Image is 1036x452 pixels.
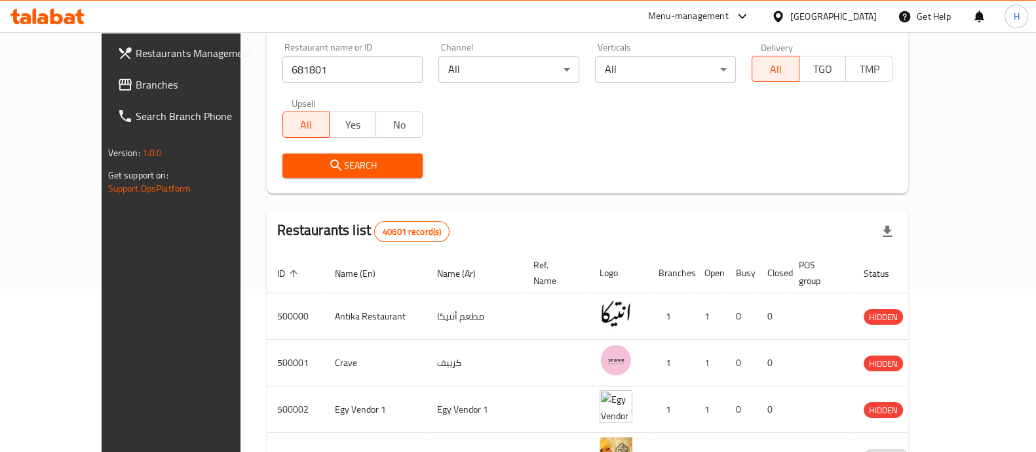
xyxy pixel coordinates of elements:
[427,340,523,386] td: كرييف
[725,386,757,433] td: 0
[533,257,573,289] span: Ref. Name
[851,60,887,79] span: TMP
[805,60,841,79] span: TGO
[845,56,892,82] button: TMP
[267,386,324,433] td: 500002
[600,297,632,330] img: Antika Restaurant
[648,386,694,433] td: 1
[108,180,191,197] a: Support.OpsPlatform
[437,266,493,281] span: Name (Ar)
[107,69,275,100] a: Branches
[758,60,794,79] span: All
[381,115,417,134] span: No
[694,293,725,340] td: 1
[725,340,757,386] td: 0
[277,266,302,281] span: ID
[292,98,316,108] label: Upsell
[864,356,903,371] span: HIDDEN
[761,43,794,52] label: Delivery
[725,293,757,340] td: 0
[694,253,725,293] th: Open
[282,154,423,178] button: Search
[288,115,324,134] span: All
[427,386,523,433] td: Egy Vendor 1
[438,56,579,83] div: All
[136,45,264,61] span: Restaurants Management
[324,340,427,386] td: Crave
[267,293,324,340] td: 500000
[757,386,788,433] td: 0
[427,293,523,340] td: مطعم أنتيكا
[136,77,264,92] span: Branches
[329,112,376,138] button: Yes
[648,253,694,293] th: Branches
[108,144,140,161] span: Version:
[600,390,632,423] img: Egy Vendor 1
[757,253,788,293] th: Closed
[799,56,846,82] button: TGO
[107,37,275,69] a: Restaurants Management
[648,293,694,340] td: 1
[375,226,449,238] span: 40601 record(s)
[267,340,324,386] td: 500001
[1013,9,1019,24] span: H
[648,9,729,24] div: Menu-management
[335,115,371,134] span: Yes
[725,253,757,293] th: Busy
[864,266,906,281] span: Status
[694,340,725,386] td: 1
[799,257,837,289] span: POS group
[108,167,168,184] span: Get support on:
[324,386,427,433] td: Egy Vendor 1
[142,144,163,161] span: 1.0.0
[864,310,903,325] span: HIDDEN
[277,220,450,242] h2: Restaurants list
[282,56,423,83] input: Search for restaurant name or ID..
[648,340,694,386] td: 1
[694,386,725,433] td: 1
[757,293,788,340] td: 0
[136,108,264,124] span: Search Branch Phone
[864,356,903,371] div: HIDDEN
[757,340,788,386] td: 0
[282,112,330,138] button: All
[595,56,736,83] div: All
[790,9,877,24] div: [GEOGRAPHIC_DATA]
[600,344,632,377] img: Crave
[872,216,903,247] div: Export file
[864,403,903,418] span: HIDDEN
[375,112,423,138] button: No
[107,100,275,132] a: Search Branch Phone
[752,56,799,82] button: All
[589,253,648,293] th: Logo
[324,293,427,340] td: Antika Restaurant
[293,157,413,174] span: Search
[335,266,393,281] span: Name (En)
